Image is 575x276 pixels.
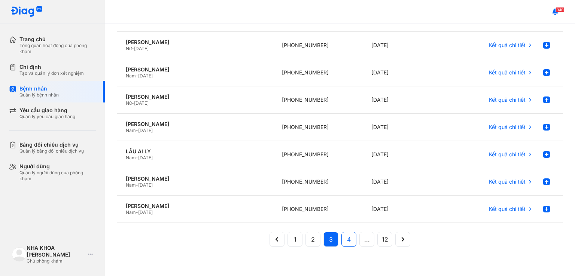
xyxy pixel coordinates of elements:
[19,148,84,154] div: Quản lý bảng đối chiếu dịch vụ
[19,114,75,120] div: Quản lý yêu cầu giao hàng
[19,107,75,114] div: Yêu cầu giao hàng
[136,128,138,133] span: -
[138,155,153,160] span: [DATE]
[273,141,362,168] div: [PHONE_NUMBER]
[138,128,153,133] span: [DATE]
[126,203,264,209] div: [PERSON_NAME]
[359,232,374,247] button: ...
[136,209,138,215] span: -
[273,168,362,196] div: [PHONE_NUMBER]
[126,39,264,46] div: [PERSON_NAME]
[19,70,84,76] div: Tạo và quản lý đơn xét nghiệm
[126,93,264,100] div: [PERSON_NAME]
[19,141,84,148] div: Bảng đối chiếu dịch vụ
[134,46,149,51] span: [DATE]
[489,178,526,185] span: Kết quả chi tiết
[489,96,526,103] span: Kết quả chi tiết
[273,32,362,59] div: [PHONE_NUMBER]
[132,46,134,51] span: -
[362,141,451,168] div: [DATE]
[311,235,315,244] span: 2
[138,182,153,188] span: [DATE]
[138,73,153,79] span: [DATE]
[136,155,138,160] span: -
[19,92,59,98] div: Quản lý bệnh nhân
[126,128,136,133] span: Nam
[27,245,85,258] div: NHA KHOA [PERSON_NAME]
[126,155,136,160] span: Nam
[489,124,526,131] span: Kết quả chi tiết
[126,148,264,155] div: LÂU AI LY
[126,73,136,79] span: Nam
[134,100,149,106] span: [DATE]
[19,36,96,43] div: Trang chủ
[364,235,370,244] span: ...
[19,85,59,92] div: Bệnh nhân
[329,235,333,244] span: 3
[126,46,132,51] span: Nữ
[305,232,320,247] button: 2
[126,100,132,106] span: Nữ
[347,235,351,244] span: 4
[323,232,338,247] button: 3
[273,86,362,114] div: [PHONE_NUMBER]
[273,59,362,86] div: [PHONE_NUMBER]
[126,182,136,188] span: Nam
[382,235,388,244] span: 12
[489,151,526,158] span: Kết quả chi tiết
[132,100,134,106] span: -
[126,66,264,73] div: [PERSON_NAME]
[362,114,451,141] div: [DATE]
[489,206,526,212] span: Kết quả chi tiết
[362,168,451,196] div: [DATE]
[126,209,136,215] span: Nam
[362,59,451,86] div: [DATE]
[19,170,96,182] div: Quản lý người dùng của phòng khám
[10,6,43,18] img: logo
[19,163,96,170] div: Người dùng
[341,232,356,247] button: 4
[362,196,451,223] div: [DATE]
[489,69,526,76] span: Kết quả chi tiết
[273,114,362,141] div: [PHONE_NUMBER]
[377,232,392,247] button: 12
[556,7,565,12] span: 340
[126,121,264,128] div: [PERSON_NAME]
[136,73,138,79] span: -
[273,196,362,223] div: [PHONE_NUMBER]
[136,182,138,188] span: -
[126,175,264,182] div: [PERSON_NAME]
[362,86,451,114] div: [DATE]
[287,232,302,247] button: 1
[19,64,84,70] div: Chỉ định
[19,43,96,55] div: Tổng quan hoạt động của phòng khám
[294,235,296,244] span: 1
[12,247,27,262] img: logo
[138,209,153,215] span: [DATE]
[27,258,85,264] div: Chủ phòng khám
[489,42,526,49] span: Kết quả chi tiết
[362,32,451,59] div: [DATE]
